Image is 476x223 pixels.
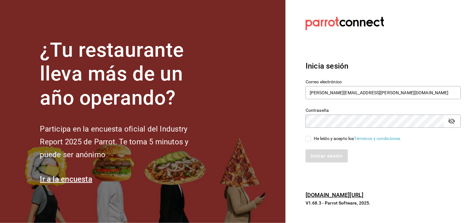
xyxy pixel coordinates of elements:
[40,123,209,161] h2: Participa en la encuesta oficial del Industry Report 2025 de Parrot. Te toma 5 minutos y puede se...
[306,86,461,99] input: Ingresa tu correo electrónico
[306,192,363,198] a: [DOMAIN_NAME][URL]
[306,108,461,112] label: Contraseña
[306,60,461,72] h3: Inicia sesión
[447,116,457,127] button: passwordField
[40,38,209,110] h1: ¿Tu restaurante lleva más de un año operando?
[306,80,461,84] label: Correo electrónico
[306,200,461,206] p: V1.68.3 - Parrot Software, 2025.
[354,136,402,141] a: Términos y condiciones.
[314,135,402,142] div: He leído y acepto los
[40,175,92,184] a: Ir a la encuesta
